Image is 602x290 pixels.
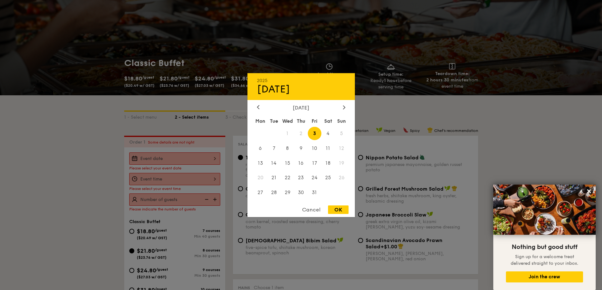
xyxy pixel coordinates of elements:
[294,127,308,140] span: 2
[335,115,349,127] div: Sun
[308,141,321,155] span: 10
[335,156,349,170] span: 19
[257,83,345,95] div: [DATE]
[308,171,321,185] span: 24
[267,171,281,185] span: 21
[321,156,335,170] span: 18
[257,78,345,83] div: 2025
[294,186,308,199] span: 30
[321,127,335,140] span: 4
[281,186,294,199] span: 29
[493,185,596,235] img: DSC07876-Edit02-Large.jpeg
[584,186,594,196] button: Close
[281,156,294,170] span: 15
[254,141,267,155] span: 6
[335,171,349,185] span: 26
[512,243,577,251] span: Nothing but good stuff
[328,205,349,214] div: OK
[506,271,583,282] button: Join the crew
[267,156,281,170] span: 14
[254,156,267,170] span: 13
[321,171,335,185] span: 25
[335,141,349,155] span: 12
[308,186,321,199] span: 31
[281,115,294,127] div: Wed
[321,141,335,155] span: 11
[511,254,578,266] span: Sign up for a welcome treat delivered straight to your inbox.
[294,141,308,155] span: 9
[294,156,308,170] span: 16
[267,186,281,199] span: 28
[267,115,281,127] div: Tue
[308,156,321,170] span: 17
[294,115,308,127] div: Thu
[321,115,335,127] div: Sat
[296,205,327,214] div: Cancel
[308,127,321,140] span: 3
[281,171,294,185] span: 22
[267,141,281,155] span: 7
[254,171,267,185] span: 20
[281,141,294,155] span: 8
[254,115,267,127] div: Mon
[335,127,349,140] span: 5
[281,127,294,140] span: 1
[308,115,321,127] div: Fri
[257,104,345,110] div: [DATE]
[294,171,308,185] span: 23
[254,186,267,199] span: 27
